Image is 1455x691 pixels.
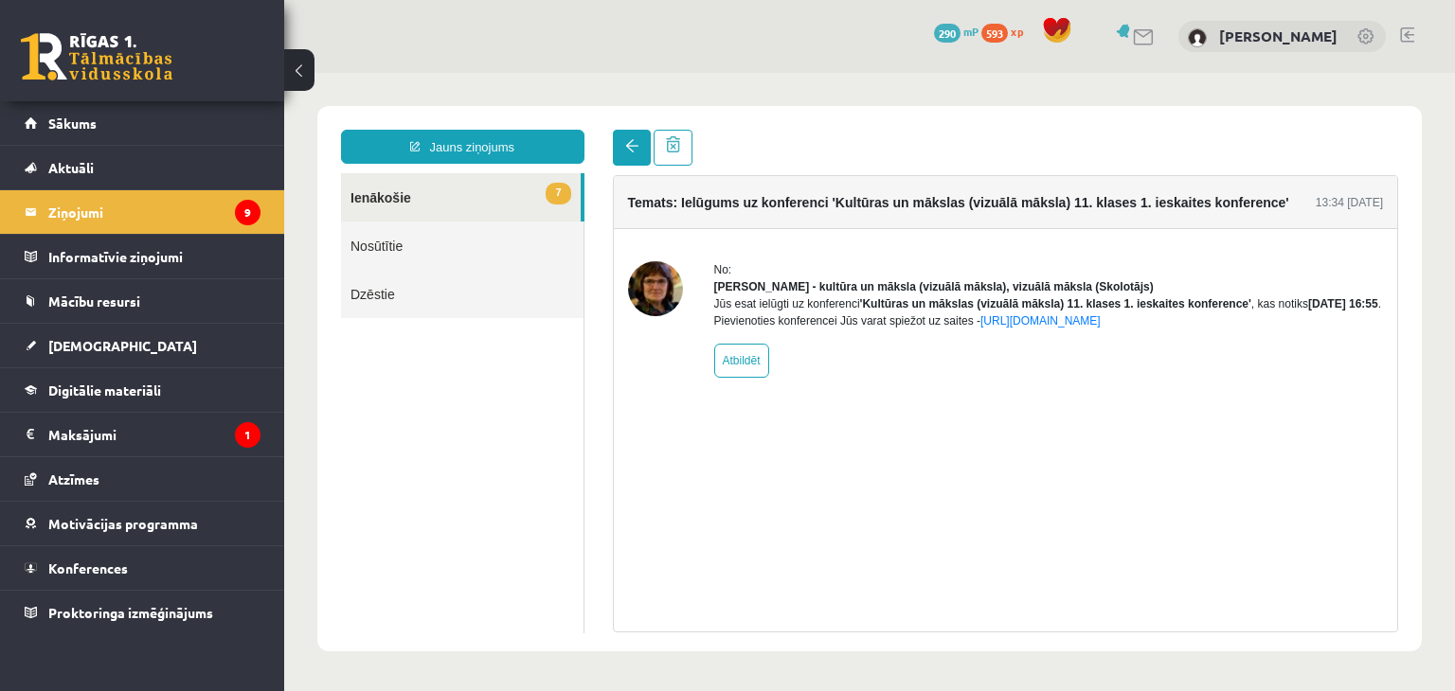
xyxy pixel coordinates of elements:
[344,188,399,243] img: Ilze Kolka - kultūra un māksla (vizuālā māksla), vizuālā māksla
[25,368,260,412] a: Digitālie materiāli
[48,159,94,176] span: Aktuāli
[963,24,979,39] span: mP
[25,324,260,367] a: [DEMOGRAPHIC_DATA]
[235,200,260,225] i: 9
[48,413,260,456] legend: Maksājumi
[576,224,967,238] b: 'Kultūras un mākslas (vizuālā māksla) 11. klases 1. ieskaites konference'
[1032,121,1099,138] div: 13:34 [DATE]
[48,559,128,576] span: Konferences
[696,241,817,255] a: [URL][DOMAIN_NAME]
[25,413,260,456] a: Maksājumi1
[25,457,260,501] a: Atzīmes
[1024,224,1094,238] b: [DATE] 16:55
[934,24,979,39] a: 290 mP
[1188,28,1207,47] img: Estere Zalcmane
[430,188,1100,205] div: No:
[25,146,260,189] a: Aktuāli
[25,101,260,145] a: Sākums
[48,604,213,621] span: Proktoringa izmēģinājums
[57,197,299,245] a: Dzēstie
[430,271,485,305] a: Atbildēt
[934,24,961,43] span: 290
[25,591,260,634] a: Proktoringa izmēģinājums
[57,100,296,149] a: 7Ienākošie
[25,190,260,234] a: Ziņojumi9
[48,470,99,487] span: Atzīmes
[48,115,97,132] span: Sākums
[48,190,260,234] legend: Ziņojumi
[48,235,260,278] legend: Informatīvie ziņojumi
[261,110,286,132] span: 7
[57,57,300,91] a: Jauns ziņojums
[25,546,260,590] a: Konferences
[48,337,197,354] span: [DEMOGRAPHIC_DATA]
[981,24,1033,39] a: 593 xp
[430,222,1100,257] div: Jūs esat ielūgti uz konferenci , kas notiks . Pievienoties konferencei Jūs varat spiežot uz saites -
[21,33,172,80] a: Rīgas 1. Tālmācības vidusskola
[25,279,260,323] a: Mācību resursi
[981,24,1008,43] span: 593
[1219,27,1338,45] a: [PERSON_NAME]
[430,207,870,221] strong: [PERSON_NAME] - kultūra un māksla (vizuālā māksla), vizuālā māksla (Skolotājs)
[48,515,198,532] span: Motivācijas programma
[235,422,260,448] i: 1
[48,381,161,399] span: Digitālie materiāli
[25,502,260,545] a: Motivācijas programma
[344,122,1005,137] h4: Temats: Ielūgums uz konferenci 'Kultūras un mākslas (vizuālā māksla) 11. klases 1. ieskaites konf...
[57,149,299,197] a: Nosūtītie
[1011,24,1023,39] span: xp
[25,235,260,278] a: Informatīvie ziņojumi
[48,292,140,310] span: Mācību resursi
